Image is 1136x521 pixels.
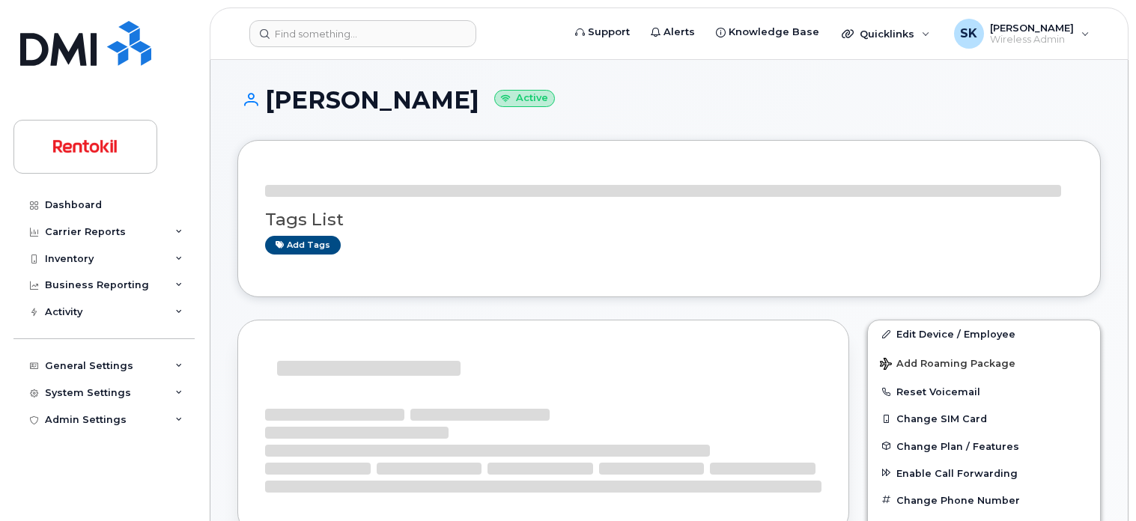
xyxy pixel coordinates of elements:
[868,378,1100,405] button: Reset Voicemail
[896,467,1018,478] span: Enable Call Forwarding
[896,440,1019,451] span: Change Plan / Features
[868,487,1100,514] button: Change Phone Number
[868,405,1100,432] button: Change SIM Card
[880,358,1015,372] span: Add Roaming Package
[237,87,1101,113] h1: [PERSON_NAME]
[868,433,1100,460] button: Change Plan / Features
[868,320,1100,347] a: Edit Device / Employee
[868,347,1100,378] button: Add Roaming Package
[494,90,555,107] small: Active
[265,210,1073,229] h3: Tags List
[868,460,1100,487] button: Enable Call Forwarding
[265,236,341,255] a: Add tags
